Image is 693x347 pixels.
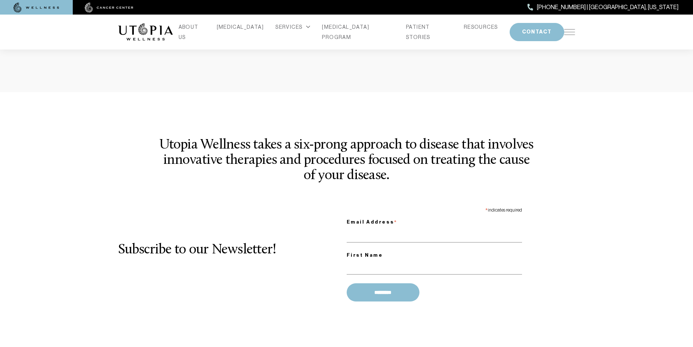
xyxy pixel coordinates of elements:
[464,22,498,32] a: RESOURCES
[217,22,264,32] a: [MEDICAL_DATA]
[347,204,522,214] div: indicates required
[179,22,205,42] a: ABOUT US
[118,23,173,41] img: logo
[118,242,347,258] h2: Subscribe to our Newsletter!
[564,29,575,35] img: icon-hamburger
[347,214,522,228] label: Email Address
[322,22,394,42] a: [MEDICAL_DATA] PROGRAM
[347,251,522,260] label: First Name
[527,3,678,12] a: [PHONE_NUMBER] | [GEOGRAPHIC_DATA], [US_STATE]
[275,22,310,32] div: SERVICES
[157,138,536,184] h3: Utopia Wellness takes a six-prong approach to disease that involves innovative therapies and proc...
[13,3,59,13] img: wellness
[85,3,134,13] img: cancer center
[537,3,678,12] span: [PHONE_NUMBER] | [GEOGRAPHIC_DATA], [US_STATE]
[510,23,564,41] button: CONTACT
[406,22,452,42] a: PATIENT STORIES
